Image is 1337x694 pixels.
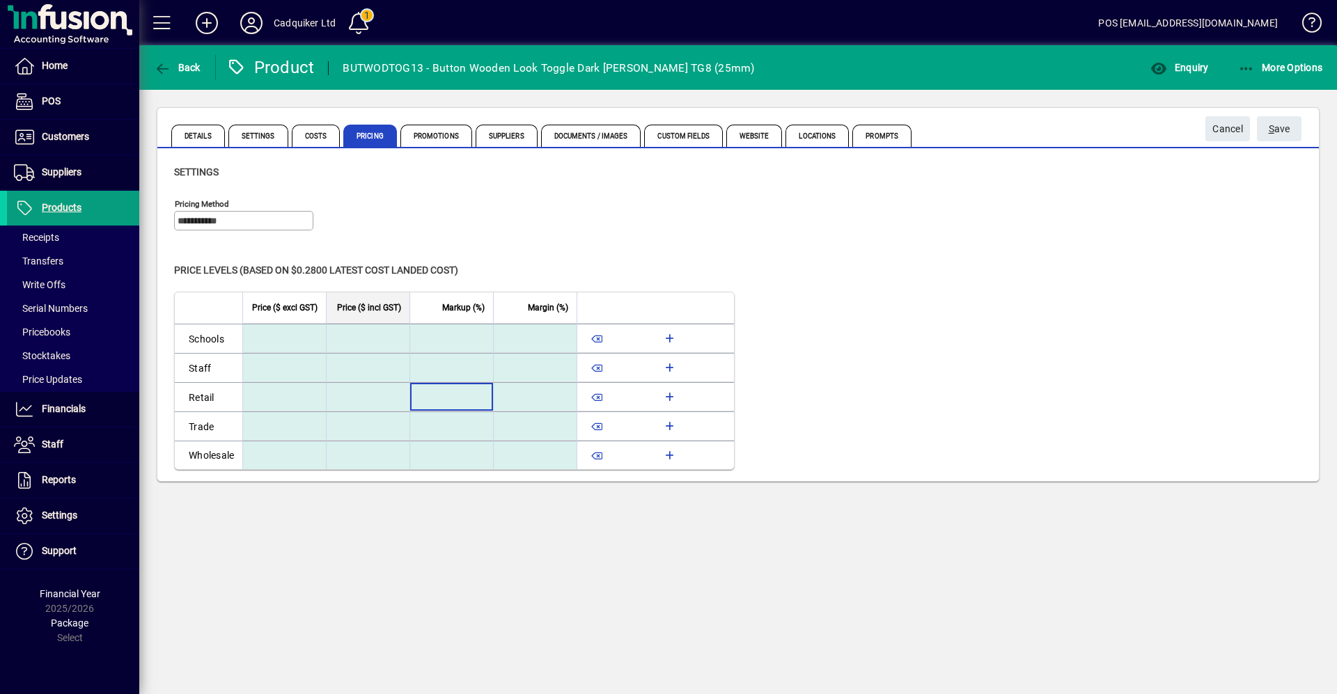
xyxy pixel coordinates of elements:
span: Products [42,202,81,213]
button: More Options [1235,55,1327,80]
button: Cancel [1205,116,1250,141]
div: POS [EMAIL_ADDRESS][DOMAIN_NAME] [1098,12,1278,34]
span: Price ($ incl GST) [337,300,401,315]
app-page-header-button: Back [139,55,216,80]
span: Stocktakes [14,350,70,361]
span: Write Offs [14,279,65,290]
button: Back [150,55,204,80]
span: Locations [785,125,849,147]
button: Profile [229,10,274,36]
td: Staff [175,353,242,382]
span: Price ($ excl GST) [252,300,318,315]
span: Reports [42,474,76,485]
span: Margin (%) [528,300,568,315]
span: Settings [42,510,77,521]
span: Back [154,62,201,73]
a: Home [7,49,139,84]
span: Suppliers [42,166,81,178]
span: Settings [228,125,288,147]
span: Staff [42,439,63,450]
a: Write Offs [7,273,139,297]
span: Settings [174,166,219,178]
a: Financials [7,392,139,427]
span: Documents / Images [541,125,641,147]
span: Transfers [14,255,63,267]
a: POS [7,84,139,119]
a: Price Updates [7,368,139,391]
span: Home [42,60,68,71]
span: Financials [42,403,86,414]
span: Pricebooks [14,326,70,338]
td: Trade [175,411,242,441]
a: Transfers [7,249,139,273]
span: Serial Numbers [14,303,88,314]
a: Suppliers [7,155,139,190]
span: Markup (%) [442,300,485,315]
a: Stocktakes [7,344,139,368]
span: ave [1269,118,1290,141]
span: Pricing [343,125,397,147]
span: Financial Year [40,588,100,599]
a: Support [7,534,139,569]
span: Cancel [1212,118,1243,141]
span: Website [726,125,783,147]
span: Receipts [14,232,59,243]
span: Details [171,125,225,147]
td: Schools [175,324,242,353]
button: Add [185,10,229,36]
a: Receipts [7,226,139,249]
td: Wholesale [175,441,242,469]
span: Package [51,617,88,629]
a: Pricebooks [7,320,139,344]
a: Staff [7,427,139,462]
div: BUTWODTOG13 - Button Wooden Look Toggle Dark [PERSON_NAME] TG8 (25mm) [343,57,754,79]
span: Support [42,545,77,556]
button: Enquiry [1147,55,1212,80]
div: Cadquiker Ltd [274,12,336,34]
span: More Options [1238,62,1323,73]
button: Save [1257,116,1301,141]
span: Enquiry [1150,62,1208,73]
a: Knowledge Base [1292,3,1320,48]
span: S [1269,123,1274,134]
span: POS [42,95,61,107]
a: Serial Numbers [7,297,139,320]
td: Retail [175,382,242,411]
span: Prompts [852,125,912,147]
span: Price Updates [14,374,82,385]
span: Costs [292,125,341,147]
span: Suppliers [476,125,538,147]
span: Price levels (based on $0.2800 Latest cost landed cost) [174,265,458,276]
div: Product [226,56,315,79]
mat-label: Pricing method [175,199,229,209]
a: Customers [7,120,139,155]
a: Settings [7,498,139,533]
span: Customers [42,131,89,142]
span: Promotions [400,125,472,147]
span: Custom Fields [644,125,722,147]
a: Reports [7,463,139,498]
